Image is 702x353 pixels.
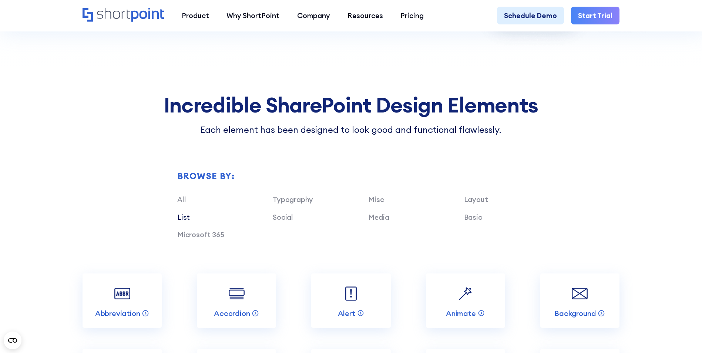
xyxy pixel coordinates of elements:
[83,273,162,328] a: Abbreviation
[571,7,619,24] a: Start Trial
[226,283,247,304] img: Accordion
[95,309,140,318] p: Abbreviation
[400,10,424,21] div: Pricing
[340,283,362,304] img: Alert
[446,309,476,318] p: Animate
[273,213,293,222] a: Social
[339,7,392,24] a: Resources
[83,93,619,117] h2: Incredible SharePoint Design Elements
[218,7,288,24] a: Why ShortPoint
[540,273,619,328] a: Background
[368,213,389,222] a: Media
[464,213,482,222] a: Basic
[83,123,619,137] p: Each element has been designed to look good and functional flawlessly.
[173,7,218,24] a: Product
[426,273,505,328] a: Animate
[297,10,330,21] div: Company
[464,195,488,204] a: Layout
[569,267,702,353] iframe: Chat Widget
[177,230,224,239] a: Microsoft 365
[197,273,276,328] a: Accordion
[177,172,560,181] div: Browse by:
[368,195,384,204] a: Misc
[177,195,186,204] a: All
[177,213,190,222] a: List
[83,8,164,23] a: Home
[311,273,390,328] a: Alert
[4,332,21,349] button: Open CMP widget
[288,7,339,24] a: Company
[338,309,355,318] p: Alert
[273,195,313,204] a: Typography
[112,283,133,304] img: Abbreviation
[182,10,209,21] div: Product
[554,309,596,318] p: Background
[497,7,564,24] a: Schedule Demo
[226,10,279,21] div: Why ShortPoint
[214,309,250,318] p: Accordion
[392,7,433,24] a: Pricing
[455,283,476,304] img: Animate
[347,10,383,21] div: Resources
